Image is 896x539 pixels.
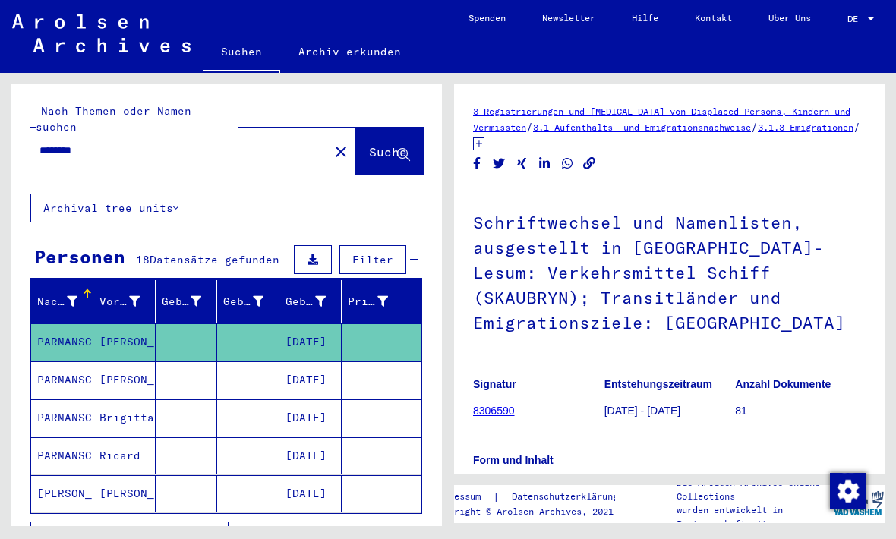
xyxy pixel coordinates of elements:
button: Share on WhatsApp [560,154,576,173]
div: Geburtsname [162,289,221,314]
mat-header-cell: Nachname [31,280,93,323]
button: Share on Twitter [491,154,507,173]
div: Prisoner # [348,289,407,314]
div: Nachname [37,294,77,310]
a: 3.1 Aufenthalts- und Emigrationsnachweise [533,121,751,133]
mat-header-cell: Geburtsname [156,280,218,323]
span: / [526,120,533,134]
b: Anzahl Dokumente [735,378,831,390]
div: Geburt‏ [223,289,282,314]
button: Share on Facebook [469,154,485,173]
mat-label: Nach Themen oder Namen suchen [36,104,191,134]
h1: Schriftwechsel und Namenlisten, ausgestellt in [GEOGRAPHIC_DATA]-Lesum: Verkehrsmittel Schiff (SK... [473,188,866,355]
mat-cell: [PERSON_NAME] [93,361,156,399]
div: Personen [34,243,125,270]
mat-header-cell: Vorname [93,280,156,323]
span: Datensätze gefunden [150,253,279,266]
mat-cell: Ricard [93,437,156,474]
mat-header-cell: Prisoner # [342,280,421,323]
a: 3.1.3 Emigrationen [758,121,853,133]
mat-cell: [DATE] [279,475,342,512]
img: Zustimmung ändern [830,473,866,509]
mat-cell: PARMANSCHE [31,361,93,399]
mat-cell: [PERSON_NAME] [93,323,156,361]
span: / [853,120,860,134]
div: Prisoner # [348,294,388,310]
mat-cell: PARMANSCHE [31,399,93,437]
a: 8306590 [473,405,515,417]
button: Clear [326,136,356,166]
button: Copy link [582,154,598,173]
div: Nachname [37,289,96,314]
mat-cell: [PERSON_NAME] [31,475,93,512]
mat-cell: [DATE] [279,399,342,437]
span: Suche [369,144,407,159]
a: Suchen [203,33,280,73]
mat-header-cell: Geburt‏ [217,280,279,323]
mat-cell: [PERSON_NAME] [93,475,156,512]
mat-header-cell: Geburtsdatum [279,280,342,323]
div: | [433,489,636,505]
p: Die Arolsen Archives Online-Collections [677,476,831,503]
p: [DATE] - [DATE] [604,403,735,419]
p: 81 [735,403,866,419]
p: wurden entwickelt in Partnerschaft mit [677,503,831,531]
div: Vorname [99,289,159,314]
mat-cell: PARMANSCHE [31,323,93,361]
button: Suche [356,128,423,175]
b: Signatur [473,378,516,390]
a: 3 Registrierungen und [MEDICAL_DATA] von Displaced Persons, Kindern und Vermissten [473,106,850,133]
mat-cell: [DATE] [279,361,342,399]
div: Vorname [99,294,140,310]
div: Geburt‏ [223,294,263,310]
a: Datenschutzerklärung [500,489,636,505]
span: Filter [352,253,393,266]
mat-cell: PARMANSCHE [31,437,93,474]
a: Archiv erkunden [280,33,419,70]
button: Share on Xing [514,154,530,173]
span: 18 [136,253,150,266]
p: Copyright © Arolsen Archives, 2021 [433,505,636,519]
span: / [751,120,758,134]
mat-cell: Brigitta [93,399,156,437]
b: Form und Inhalt [473,454,554,466]
button: Archival tree units [30,194,191,222]
button: Filter [339,245,406,274]
a: Impressum [433,489,493,505]
mat-icon: close [332,143,350,161]
div: Geburtsname [162,294,202,310]
b: Entstehungszeitraum [604,378,712,390]
div: Geburtsdatum [286,289,345,314]
mat-cell: [DATE] [279,437,342,474]
span: DE [847,14,864,24]
mat-cell: [DATE] [279,323,342,361]
img: Arolsen_neg.svg [12,14,191,52]
button: Share on LinkedIn [537,154,553,173]
div: Geburtsdatum [286,294,326,310]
